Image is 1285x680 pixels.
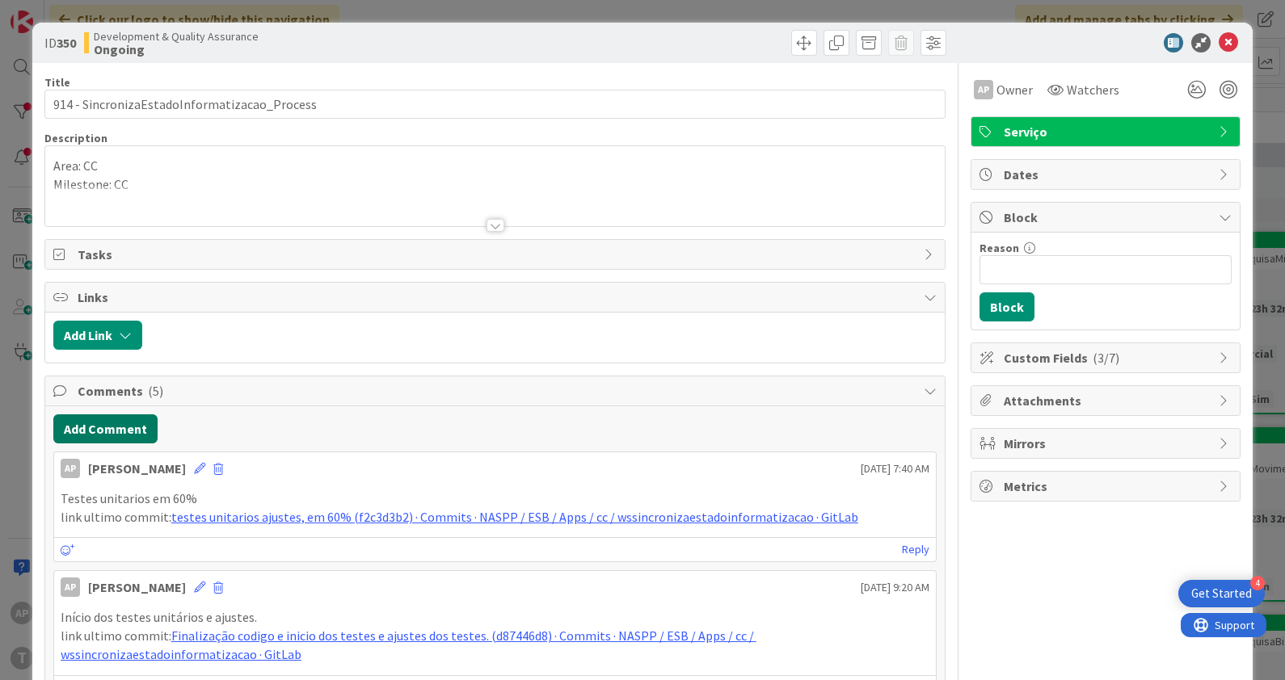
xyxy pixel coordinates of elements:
span: Serviço [1004,122,1211,141]
a: Reply [902,539,929,560]
span: Comments [78,381,916,401]
div: [PERSON_NAME] [88,577,186,597]
span: Description [44,131,107,145]
p: link ultimo commit: [61,508,930,527]
p: Início dos testes unitários e ajustes. [61,608,930,627]
span: Tasks [78,245,916,264]
span: Owner [996,80,1033,99]
b: 350 [57,35,76,51]
label: Title [44,75,70,90]
span: Metrics [1004,476,1211,496]
span: Links [78,288,916,307]
span: Support [34,2,74,22]
span: Dates [1004,165,1211,184]
p: Milestone: CC [53,175,937,194]
div: AP [61,459,80,478]
span: Attachments [1004,391,1211,410]
button: Block [980,292,1034,321]
label: Reason [980,241,1019,255]
input: type card name here... [44,90,946,119]
span: Development & Quality Assurance [94,30,259,43]
div: [PERSON_NAME] [88,459,186,478]
button: Add Comment [53,414,158,443]
a: Finalização codigo e inicio dos testes e ajustes dos testes. (d87446d8) · Commits · NASPP / ESB /... [61,628,756,662]
span: ( 5 ) [148,383,163,399]
div: Get Started [1191,586,1252,602]
div: Open Get Started checklist, remaining modules: 4 [1178,580,1265,607]
span: ID [44,33,76,52]
div: AP [61,577,80,597]
span: ( 3/7 ) [1093,350,1119,366]
span: [DATE] 9:20 AM [861,579,929,596]
button: Add Link [53,321,142,350]
b: Ongoing [94,43,259,56]
span: Block [1004,208,1211,227]
p: Testes unitarios em 60% [61,489,930,508]
div: AP [974,80,993,99]
p: link ultimo commit: [61,627,930,663]
span: [DATE] 7:40 AM [861,460,929,477]
span: Watchers [1067,80,1119,99]
div: 4 [1250,576,1265,590]
a: testes unitarios ajustes, em 60% (f2c3d3b2) · Commits · NASPP / ESB / Apps / cc / wssincronizaest... [171,509,858,525]
span: Custom Fields [1004,348,1211,367]
span: Mirrors [1004,434,1211,453]
p: Area: CC [53,157,937,175]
